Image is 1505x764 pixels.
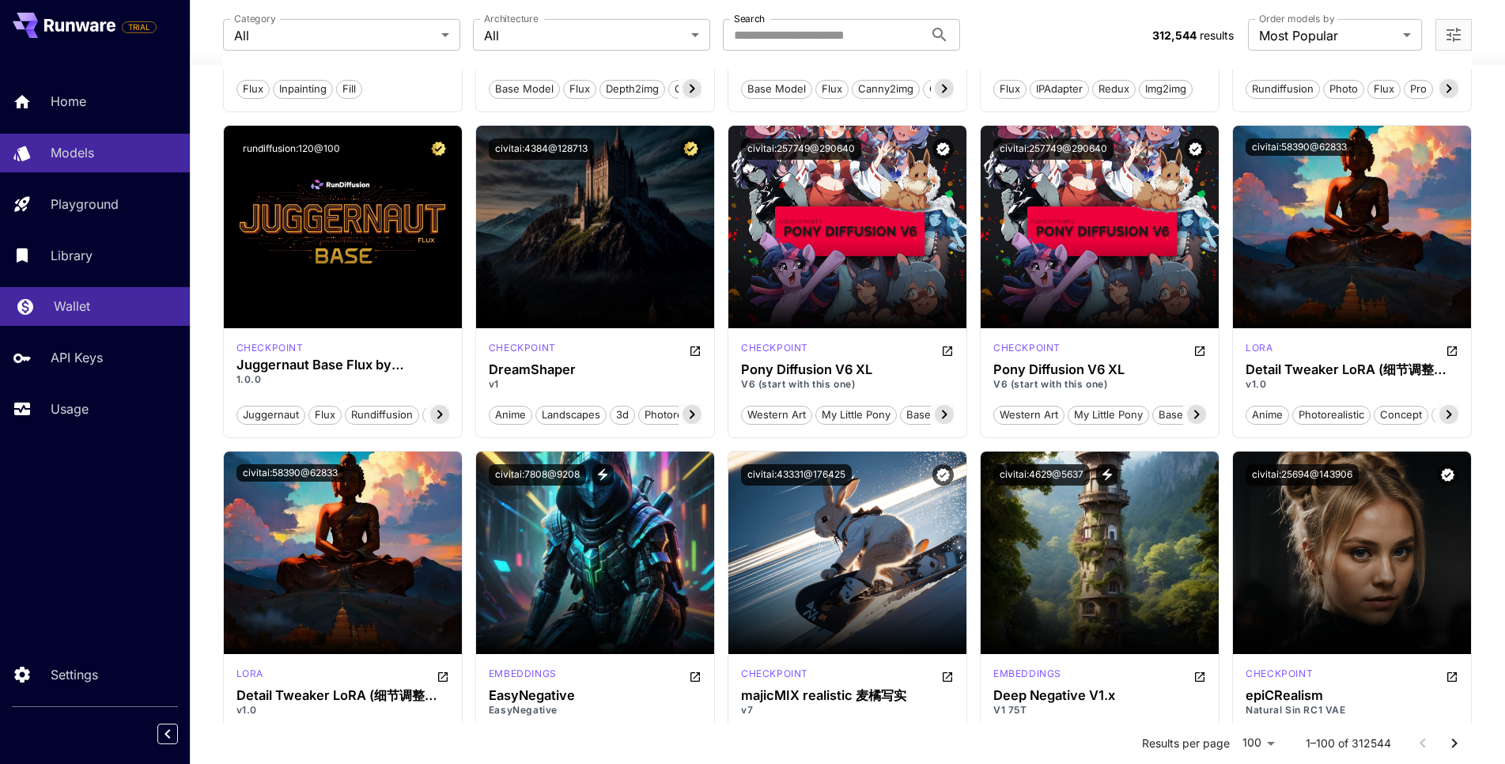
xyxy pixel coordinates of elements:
[236,357,449,373] div: Juggernaut Base Flux by RunDiffusion
[1292,404,1371,425] button: photorealistic
[236,464,344,482] button: civitai:58390@62833
[1139,78,1193,99] button: img2img
[932,464,954,486] button: Verified working
[1246,667,1313,681] p: checkpoint
[1068,407,1148,423] span: my little pony
[489,404,532,425] button: anime
[51,246,93,265] p: Library
[489,667,557,681] p: embeddings
[1093,81,1135,97] span: Redux
[741,362,954,377] h3: Pony Diffusion V6 XL
[273,78,333,99] button: Inpainting
[993,362,1206,377] h3: Pony Diffusion V6 XL
[1030,81,1088,97] span: IPAdapter
[236,341,304,355] div: FLUX.1 D
[484,12,538,25] label: Architecture
[1432,407,1483,423] span: detailed
[1185,138,1206,160] button: Verified working
[599,78,665,99] button: depth2img
[1142,736,1230,751] p: Results per page
[236,138,346,160] button: rundiffusion:120@100
[689,341,701,360] button: Open in CivitAI
[489,667,557,686] div: SD 1.5
[1152,404,1223,425] button: base model
[490,407,531,423] span: anime
[900,404,971,425] button: base model
[734,12,765,25] label: Search
[1153,407,1223,423] span: base model
[428,138,449,160] button: Certified Model – Vetted for best performance and includes a commercial license.
[1259,26,1397,45] span: Most Popular
[1306,736,1391,751] p: 1–100 of 312544
[51,665,98,684] p: Settings
[742,407,811,423] span: western art
[611,407,634,423] span: 3d
[489,688,701,703] h3: EasyNegative
[993,688,1206,703] h3: Deep Negative V1.x
[1323,78,1364,99] button: photo
[993,341,1061,355] p: checkpoint
[157,724,178,744] button: Collapse sidebar
[669,81,732,97] span: controlnet
[689,667,701,686] button: Open in CivitAI
[680,138,701,160] button: Certified Model – Vetted for best performance and includes a commercial license.
[742,81,811,97] span: Base model
[1236,732,1280,755] div: 100
[741,138,861,160] button: civitai:257749@290640
[1092,78,1136,99] button: Redux
[993,404,1064,425] button: western art
[490,81,559,97] span: Base model
[741,688,954,703] h3: majicMIX realistic 麦橘写实
[741,404,812,425] button: western art
[815,404,897,425] button: my little pony
[1193,667,1206,686] button: Open in CivitAI
[1444,25,1463,45] button: Open more filters
[169,720,190,748] div: Collapse sidebar
[422,404,498,425] button: photorealism
[1152,28,1197,42] span: 312,544
[563,78,596,99] button: Flux
[236,667,263,686] div: SD 1.5
[932,138,954,160] button: Verified working
[1446,341,1458,360] button: Open in CivitAI
[1259,12,1334,25] label: Order models by
[1437,464,1458,486] button: Verified working
[1367,78,1401,99] button: flux
[741,667,808,686] div: SD 1.5
[1246,341,1272,355] p: lora
[51,143,94,162] p: Models
[993,78,1027,99] button: Flux
[741,78,812,99] button: Base model
[489,138,594,160] button: civitai:4384@128713
[741,341,808,360] div: Pony
[1293,407,1370,423] span: photorealistic
[1374,404,1428,425] button: concept
[1030,78,1089,99] button: IPAdapter
[484,26,685,45] span: All
[815,78,849,99] button: Flux
[941,341,954,360] button: Open in CivitAI
[993,703,1206,717] p: V1 75T
[1193,341,1206,360] button: Open in CivitAI
[489,703,701,717] p: EasyNegative
[236,78,270,99] button: Flux
[741,703,954,717] p: v7
[600,81,664,97] span: depth2img
[1246,377,1458,391] p: v1.0
[993,377,1206,391] p: V6 (start with this one)
[1368,81,1400,97] span: flux
[1446,667,1458,686] button: Open in CivitAI
[1246,138,1353,156] button: civitai:58390@62833
[122,17,157,36] span: Add your payment card to enable full platform functionality.
[336,78,362,99] button: Fill
[592,464,614,486] button: View trigger words
[236,667,263,681] p: lora
[1096,464,1117,486] button: View trigger words
[1246,362,1458,377] h3: Detail Tweaker LoRA (细节调整LoRA)
[1246,667,1313,686] div: SD 1.5
[993,667,1061,681] p: embeddings
[639,407,716,423] span: photorealistic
